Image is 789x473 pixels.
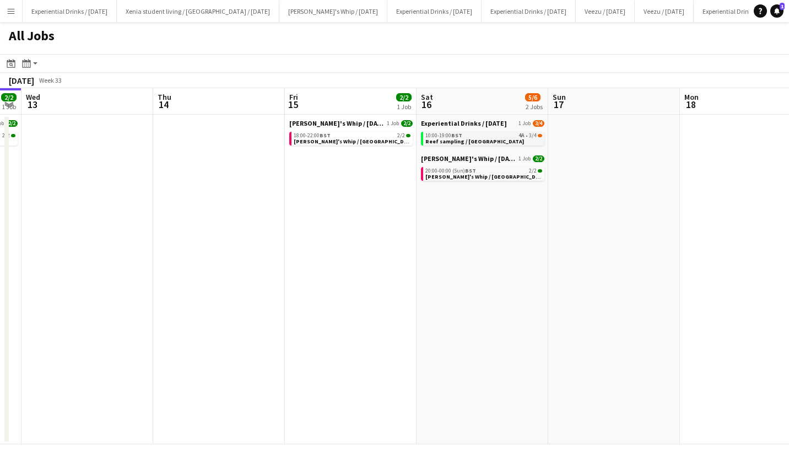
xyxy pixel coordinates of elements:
[288,98,298,111] span: 15
[11,134,15,137] span: 2/2
[2,133,10,138] span: 2/2
[1,93,17,101] span: 2/2
[526,103,543,111] div: 2 Jobs
[538,169,542,173] span: 2/2
[425,167,542,180] a: 20:00-00:00 (Sun)BST2/2[PERSON_NAME]'s Whip / [GEOGRAPHIC_DATA]
[294,133,331,138] span: 18:00-22:00
[9,75,34,86] div: [DATE]
[156,98,171,111] span: 14
[425,133,462,138] span: 10:00-19:00
[421,119,544,127] a: Experiential Drinks / [DATE]1 Job3/4
[23,1,117,22] button: Experiential Drinks / [DATE]
[387,1,482,22] button: Experiential Drinks / [DATE]
[635,1,694,22] button: Veezu / [DATE]
[451,132,462,139] span: BST
[158,92,171,102] span: Thu
[525,93,541,101] span: 5/6
[529,168,537,174] span: 2/2
[397,103,411,111] div: 1 Job
[425,132,542,144] a: 10:00-19:00BST4A•3/4Reef sampling / [GEOGRAPHIC_DATA]
[425,173,547,180] span: Shanky's Whip / Nottingham
[401,120,413,127] span: 2/2
[425,138,524,145] span: Reef sampling / Manchester
[279,1,387,22] button: [PERSON_NAME]'s Whip / [DATE]
[518,120,531,127] span: 1 Job
[419,98,433,111] span: 16
[289,119,385,127] span: Shanky's Whip / Aug 25
[551,98,566,111] span: 17
[465,167,476,174] span: BST
[529,133,537,138] span: 3/4
[421,154,544,183] div: [PERSON_NAME]'s Whip / [DATE]1 Job2/220:00-00:00 (Sun)BST2/2[PERSON_NAME]'s Whip / [GEOGRAPHIC_DATA]
[482,1,576,22] button: Experiential Drinks / [DATE]
[683,98,699,111] span: 18
[294,132,410,144] a: 18:00-22:00BST2/2[PERSON_NAME]'s Whip / [GEOGRAPHIC_DATA]
[320,132,331,139] span: BST
[421,154,516,163] span: Shanky's Whip / Aug 25
[6,120,18,127] span: 2/2
[36,76,64,84] span: Week 33
[26,92,40,102] span: Wed
[289,119,413,127] a: [PERSON_NAME]'s Whip / [DATE]1 Job2/2
[397,133,405,138] span: 2/2
[421,154,544,163] a: [PERSON_NAME]'s Whip / [DATE]1 Job2/2
[780,3,785,10] span: 1
[533,120,544,127] span: 3/4
[24,98,40,111] span: 13
[421,92,433,102] span: Sat
[684,92,699,102] span: Mon
[289,119,413,148] div: [PERSON_NAME]'s Whip / [DATE]1 Job2/218:00-22:00BST2/2[PERSON_NAME]'s Whip / [GEOGRAPHIC_DATA]
[538,134,542,137] span: 3/4
[117,1,279,22] button: Xenia student living / [GEOGRAPHIC_DATA] / [DATE]
[294,138,415,145] span: Shanky's Whip / Sheffield
[421,119,507,127] span: Experiential Drinks / August 25
[518,155,531,162] span: 1 Job
[576,1,635,22] button: Veezu / [DATE]
[553,92,566,102] span: Sun
[425,168,476,174] span: 20:00-00:00 (Sun)
[2,103,16,111] div: 1 Job
[425,133,542,138] div: •
[533,155,544,162] span: 2/2
[421,119,544,154] div: Experiential Drinks / [DATE]1 Job3/410:00-19:00BST4A•3/4Reef sampling / [GEOGRAPHIC_DATA]
[694,1,788,22] button: Experiential Drinks / [DATE]
[406,134,410,137] span: 2/2
[518,133,525,138] span: 4A
[289,92,298,102] span: Fri
[770,4,783,18] a: 1
[387,120,399,127] span: 1 Job
[396,93,412,101] span: 2/2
